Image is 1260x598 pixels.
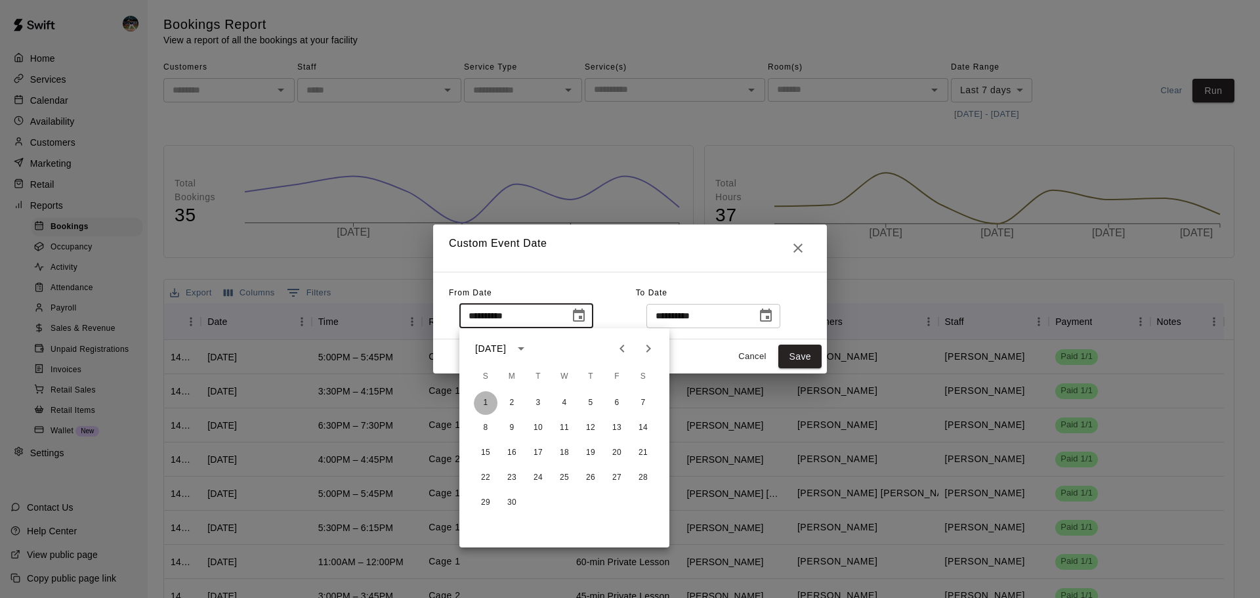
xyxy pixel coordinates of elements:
[433,224,827,272] h2: Custom Event Date
[605,441,629,465] button: 20
[785,235,811,261] button: Close
[636,288,667,297] span: To Date
[500,416,524,440] button: 9
[510,337,532,360] button: calendar view is open, switch to year view
[553,466,576,490] button: 25
[579,416,602,440] button: 12
[474,364,497,390] span: Sunday
[631,466,655,490] button: 28
[526,466,550,490] button: 24
[526,391,550,415] button: 3
[474,491,497,515] button: 29
[500,491,524,515] button: 30
[579,364,602,390] span: Thursday
[631,364,655,390] span: Saturday
[526,416,550,440] button: 10
[553,364,576,390] span: Wednesday
[500,466,524,490] button: 23
[475,342,506,356] div: [DATE]
[605,391,629,415] button: 6
[474,416,497,440] button: 8
[474,391,497,415] button: 1
[526,441,550,465] button: 17
[753,303,779,329] button: Choose date, selected date is Sep 18, 2025
[553,416,576,440] button: 11
[526,364,550,390] span: Tuesday
[553,441,576,465] button: 18
[579,466,602,490] button: 26
[474,466,497,490] button: 22
[474,441,497,465] button: 15
[609,335,635,362] button: Previous month
[500,364,524,390] span: Monday
[579,441,602,465] button: 19
[631,391,655,415] button: 7
[553,391,576,415] button: 4
[449,288,492,297] span: From Date
[566,303,592,329] button: Choose date, selected date is Sep 11, 2025
[635,335,661,362] button: Next month
[579,391,602,415] button: 5
[605,416,629,440] button: 13
[605,364,629,390] span: Friday
[500,441,524,465] button: 16
[631,416,655,440] button: 14
[500,391,524,415] button: 2
[731,347,773,367] button: Cancel
[778,345,822,369] button: Save
[631,441,655,465] button: 21
[605,466,629,490] button: 27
